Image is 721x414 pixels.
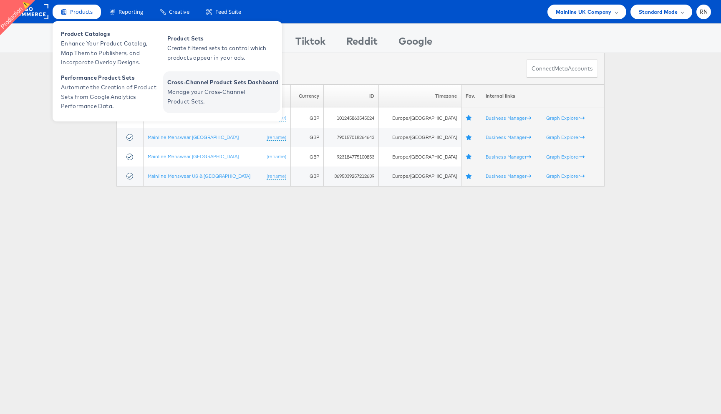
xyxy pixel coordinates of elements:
[167,78,278,87] span: Cross-Channel Product Sets Dashboard
[291,84,324,108] th: Currency
[61,83,161,111] span: Automate the Creation of Product Sets from Google Analytics Performance Data.
[546,134,585,140] a: Graph Explorer
[378,108,461,128] td: Europe/[GEOGRAPHIC_DATA]
[118,8,143,16] span: Reporting
[291,147,324,167] td: GBP
[378,84,461,108] th: Timezone
[639,8,678,16] span: Standard Mode
[546,115,585,121] a: Graph Explorer
[486,173,531,179] a: Business Manager
[163,71,280,113] a: Cross-Channel Product Sets Dashboard Manage your Cross-Channel Product Sets.
[167,34,267,43] span: Product Sets
[324,128,379,147] td: 790157018264643
[486,134,531,140] a: Business Manager
[267,134,286,141] a: (rename)
[163,28,270,69] a: Product Sets Create filtered sets to control which products appear in your ads.
[324,167,379,186] td: 3695339257212639
[148,134,239,140] a: Mainline Menswear [GEOGRAPHIC_DATA]
[148,153,239,159] a: Mainline Menswear [GEOGRAPHIC_DATA]
[291,167,324,186] td: GBP
[526,59,598,78] button: ConnectmetaAccounts
[324,147,379,167] td: 923184775100853
[61,29,161,39] span: Product Catalogs
[267,173,286,180] a: (rename)
[267,153,286,160] a: (rename)
[546,154,585,160] a: Graph Explorer
[378,147,461,167] td: Europe/[GEOGRAPHIC_DATA]
[486,154,531,160] a: Business Manager
[346,34,378,53] div: Reddit
[61,39,161,67] span: Enhance Your Product Catalog, Map Them to Publishers, and Incorporate Overlay Designs.
[215,8,241,16] span: Feed Suite
[167,43,267,63] span: Create filtered sets to control which products appear in your ads.
[57,28,163,69] a: Product Catalogs Enhance Your Product Catalog, Map Them to Publishers, and Incorporate Overlay De...
[295,34,325,53] div: Tiktok
[546,173,585,179] a: Graph Explorer
[57,71,163,113] a: Performance Product Sets Automate the Creation of Product Sets from Google Analytics Performance ...
[556,8,612,16] span: Mainline UK Company
[700,9,708,15] span: RN
[169,8,189,16] span: Creative
[324,84,379,108] th: ID
[398,34,432,53] div: Google
[378,128,461,147] td: Europe/[GEOGRAPHIC_DATA]
[486,115,531,121] a: Business Manager
[324,108,379,128] td: 101245863545024
[554,65,568,73] span: meta
[291,108,324,128] td: GBP
[378,167,461,186] td: Europe/[GEOGRAPHIC_DATA]
[167,87,267,106] span: Manage your Cross-Channel Product Sets.
[148,173,250,179] a: Mainline Menswear US & [GEOGRAPHIC_DATA]
[70,8,93,16] span: Products
[61,73,161,83] span: Performance Product Sets
[291,128,324,147] td: GBP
